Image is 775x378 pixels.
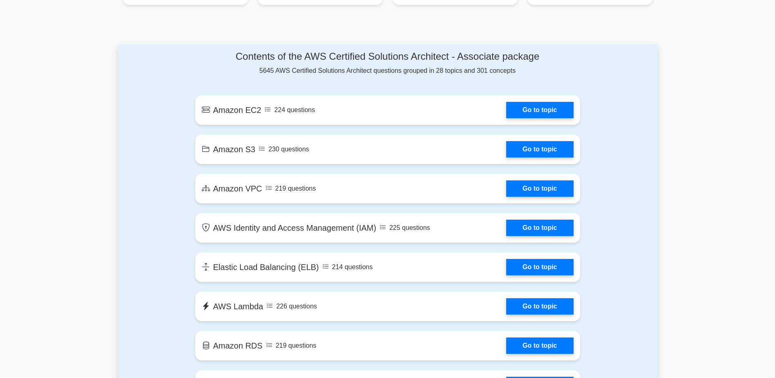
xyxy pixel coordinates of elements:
a: Go to topic [506,102,573,118]
a: Go to topic [506,141,573,157]
a: Go to topic [506,298,573,315]
h4: Contents of the AWS Certified Solutions Architect - Associate package [195,51,580,63]
a: Go to topic [506,337,573,354]
a: Go to topic [506,220,573,236]
a: Go to topic [506,259,573,275]
div: 5645 AWS Certified Solutions Architect questions grouped in 28 topics and 301 concepts [195,51,580,76]
a: Go to topic [506,180,573,197]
